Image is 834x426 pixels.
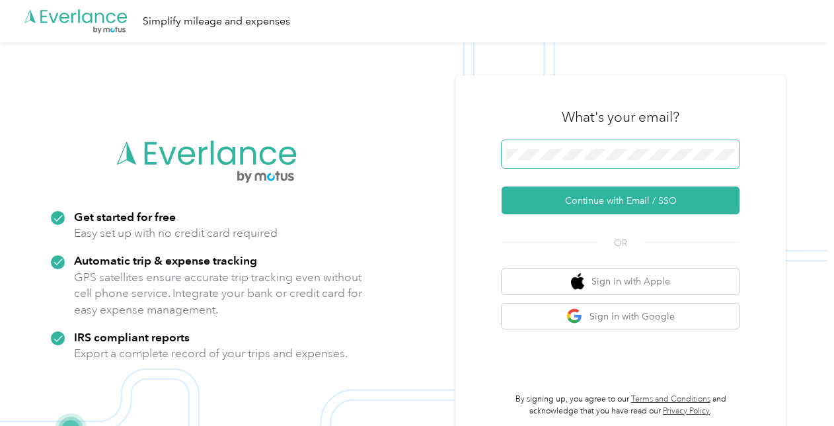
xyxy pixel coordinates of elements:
[74,225,278,241] p: Easy set up with no credit card required
[74,345,348,362] p: Export a complete record of your trips and expenses.
[663,406,710,416] a: Privacy Policy
[502,187,739,214] button: Continue with Email / SSO
[562,108,679,126] h3: What's your email?
[502,304,739,329] button: google logoSign in with Google
[502,394,739,417] p: By signing up, you agree to our and acknowledge that you have read our .
[571,273,584,290] img: apple logo
[502,269,739,294] button: apple logoSign in with Apple
[566,308,583,325] img: google logo
[631,394,710,404] a: Terms and Conditions
[143,13,290,30] div: Simplify mileage and expenses
[74,253,257,267] strong: Automatic trip & expense tracking
[74,330,190,344] strong: IRS compliant reports
[74,269,363,318] p: GPS satellites ensure accurate trip tracking even without cell phone service. Integrate your bank...
[74,210,176,224] strong: Get started for free
[597,236,644,250] span: OR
